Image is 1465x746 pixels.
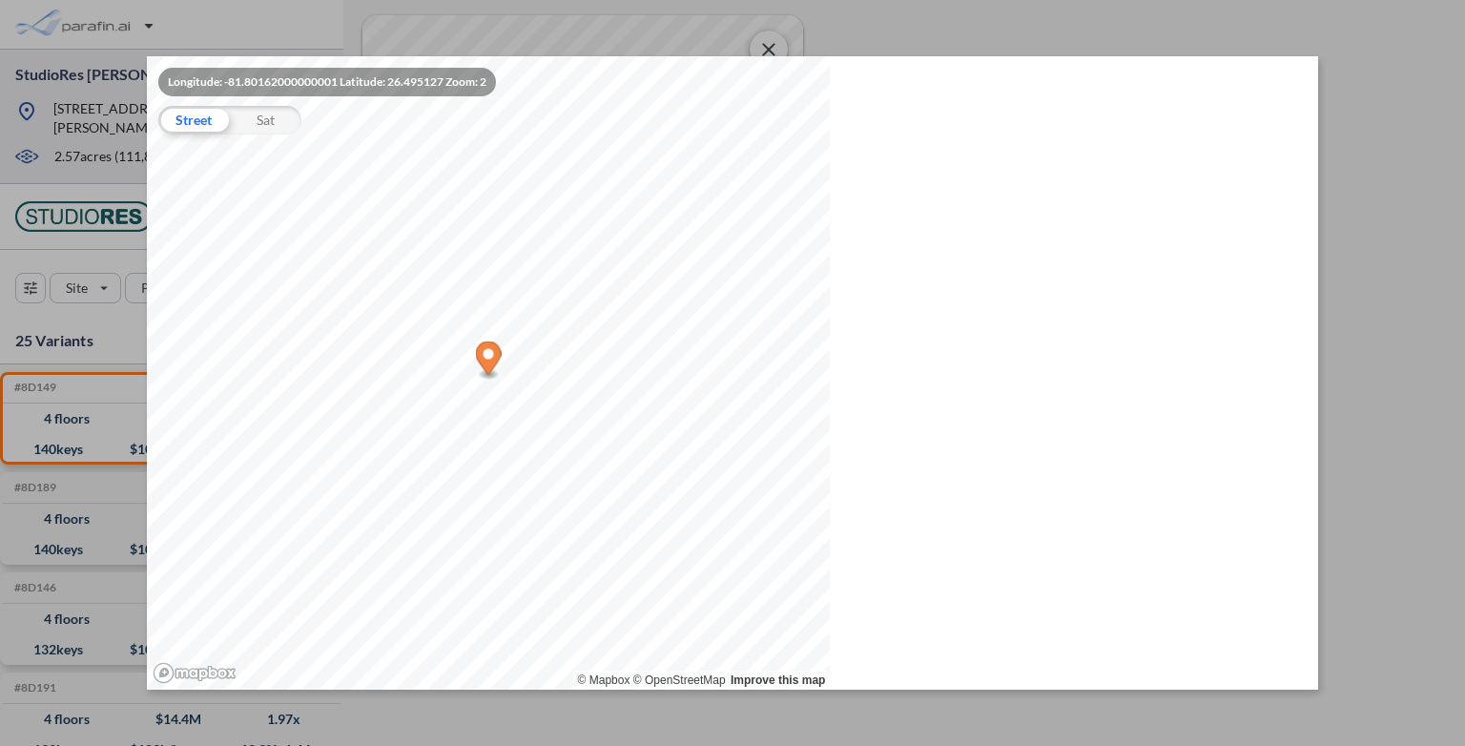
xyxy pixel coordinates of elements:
div: Map marker [475,341,501,380]
div: Longitude: -81.80162000000001 Latitude: 26.495127 Zoom: 2 [158,68,496,96]
canvas: Map [147,56,831,691]
a: OpenStreetMap [633,673,726,687]
a: Mapbox [578,673,630,687]
a: Improve this map [731,673,825,687]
